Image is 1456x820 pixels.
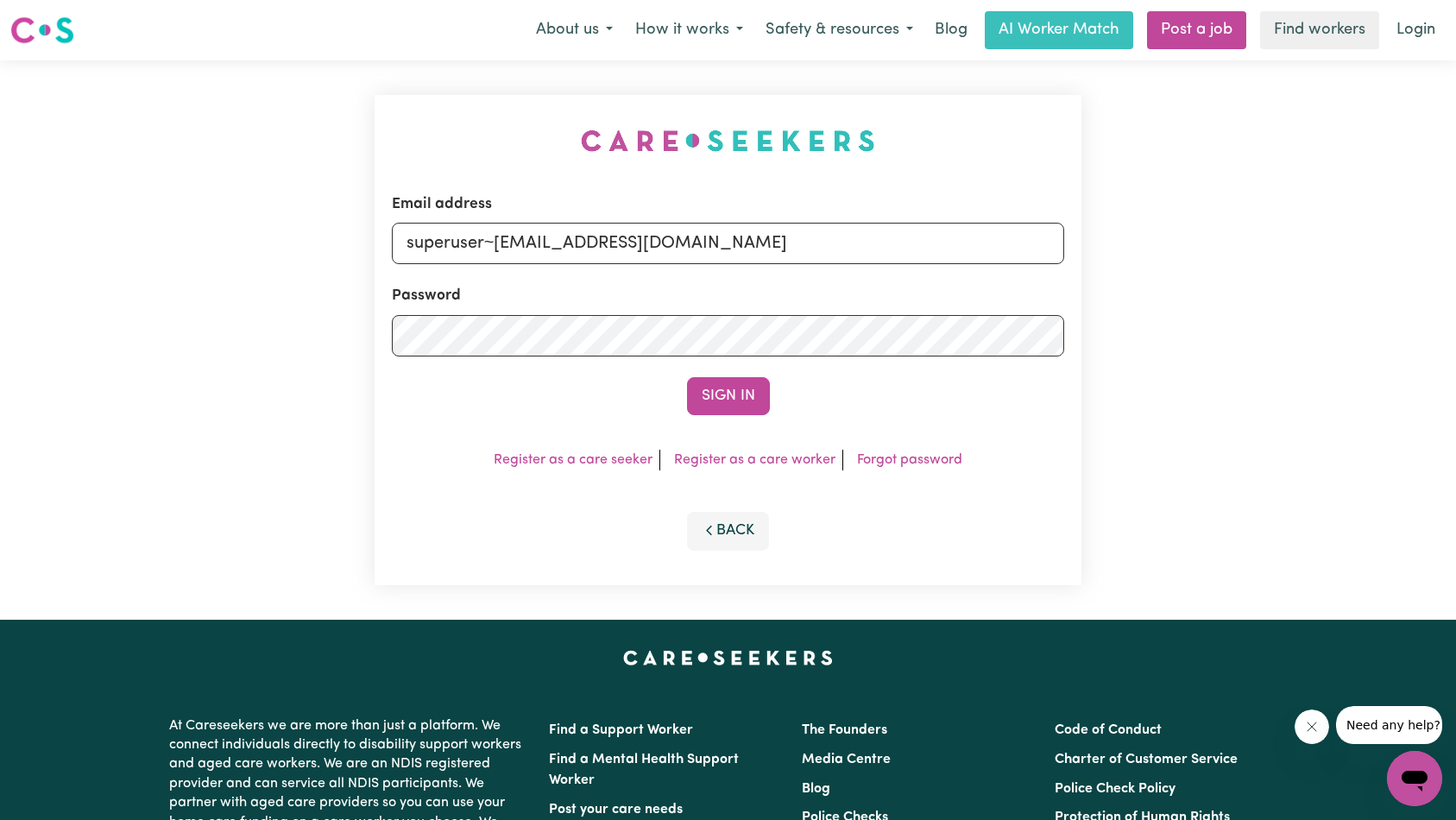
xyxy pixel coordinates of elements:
a: Blog [802,782,830,796]
img: Careseekers logo [10,15,74,46]
a: Post a job [1147,11,1246,49]
a: Charter of Customer Service [1055,753,1238,766]
a: Register as a care worker [674,453,835,467]
button: How it works [624,12,754,48]
a: Code of Conduct [1055,723,1162,737]
label: Password [392,285,461,307]
label: Email address [392,193,492,216]
a: The Founders [802,723,887,737]
a: Register as a care seeker [494,453,652,467]
input: Email address [392,223,1065,264]
a: Login [1386,11,1446,49]
a: Post your care needs [549,803,683,817]
a: Police Check Policy [1055,782,1176,796]
iframe: Button to launch messaging window [1387,751,1442,806]
button: Back [687,512,770,550]
a: Find a Mental Health Support Worker [549,753,739,787]
button: Sign In [687,377,770,415]
a: Careseekers logo [10,10,74,50]
a: Blog [924,11,978,49]
button: About us [525,12,624,48]
a: Forgot password [857,453,962,467]
a: Media Centre [802,753,891,766]
a: Careseekers home page [623,651,833,665]
a: Find a Support Worker [549,723,693,737]
iframe: Close message [1295,710,1329,744]
iframe: Message from company [1336,706,1442,744]
button: Safety & resources [754,12,924,48]
a: Find workers [1260,11,1379,49]
a: AI Worker Match [985,11,1133,49]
